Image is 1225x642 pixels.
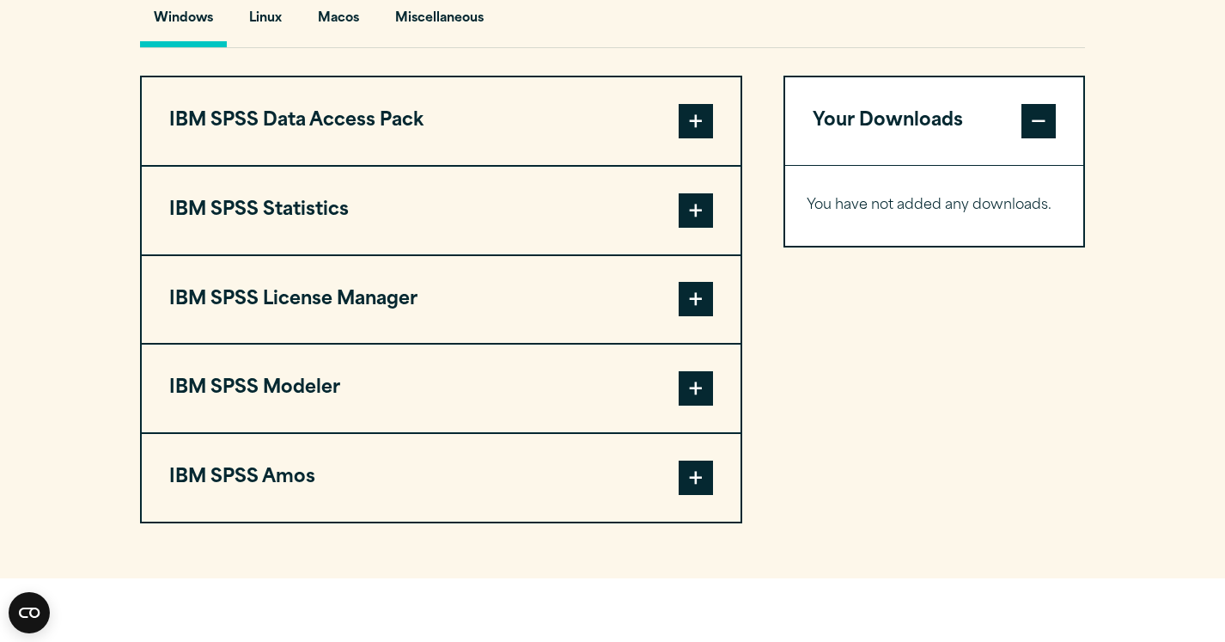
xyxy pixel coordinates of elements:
p: You have not added any downloads. [807,193,1062,218]
button: IBM SPSS Data Access Pack [142,77,740,165]
button: IBM SPSS License Manager [142,256,740,344]
button: IBM SPSS Statistics [142,167,740,254]
div: Your Downloads [785,165,1083,246]
button: IBM SPSS Modeler [142,345,740,432]
button: IBM SPSS Amos [142,434,740,522]
button: Your Downloads [785,77,1083,165]
button: Open CMP widget [9,592,50,633]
